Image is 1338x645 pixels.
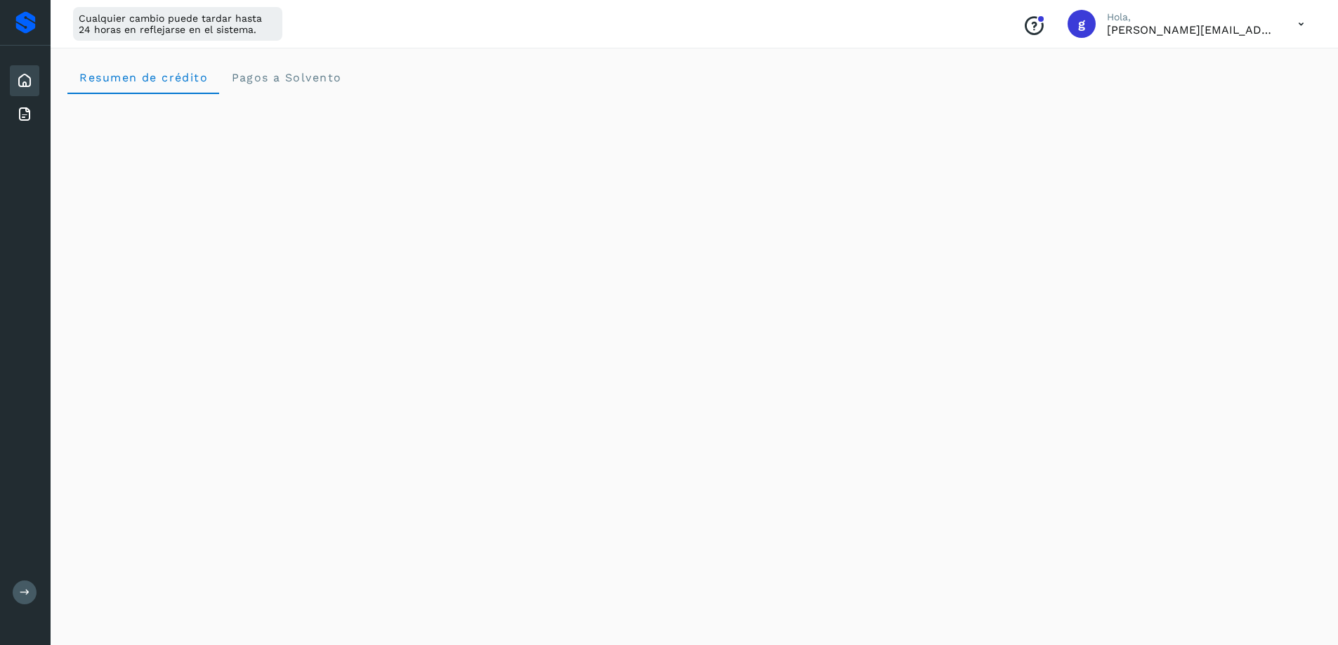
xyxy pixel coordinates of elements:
span: Pagos a Solvento [230,71,341,84]
div: Inicio [10,65,39,96]
div: Facturas [10,99,39,130]
div: Cualquier cambio puede tardar hasta 24 horas en reflejarse en el sistema. [73,7,282,41]
p: Hola, [1107,11,1275,23]
p: gabriela.velasco@aldex.mx [1107,23,1275,36]
span: Resumen de crédito [79,71,208,84]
